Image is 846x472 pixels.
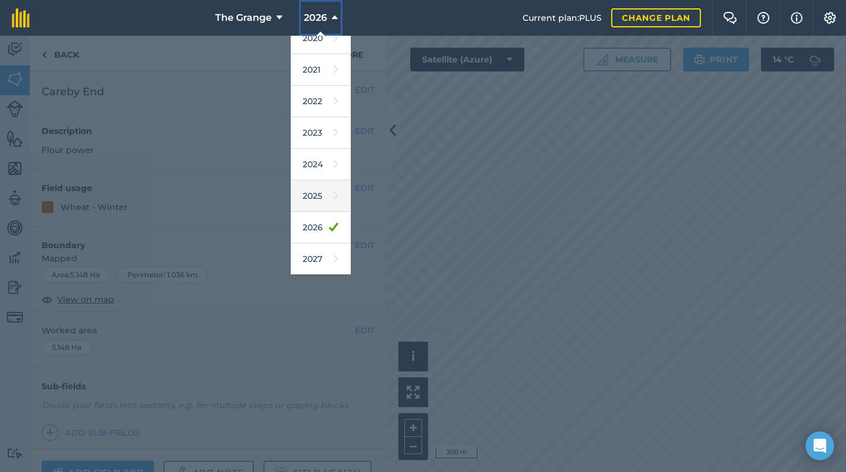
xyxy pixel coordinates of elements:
img: Two speech bubbles overlapping with the left bubble in the forefront [723,12,737,24]
div: Open Intercom Messenger [806,432,834,460]
a: 2023 [291,117,350,149]
a: 2024 [291,149,350,180]
a: 2020 [291,23,350,54]
img: svg+xml;base64,PHN2ZyB4bWxucz0iaHR0cDovL3d3dy53My5vcmcvMjAwMC9zdmciIHdpZHRoPSIxNyIgaGVpZ2h0PSIxNy... [791,11,803,25]
img: fieldmargin Logo [12,8,30,27]
a: Change plan [611,8,701,27]
a: 2025 [291,180,350,212]
span: Current plan : PLUS [523,11,602,24]
span: The Grange [215,11,272,25]
img: A cog icon [823,12,837,24]
a: 2027 [291,243,350,275]
a: 2022 [291,86,350,117]
span: 2026 [304,11,327,25]
a: 2021 [291,54,350,86]
img: A question mark icon [756,12,770,24]
a: 2026 [291,212,350,243]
